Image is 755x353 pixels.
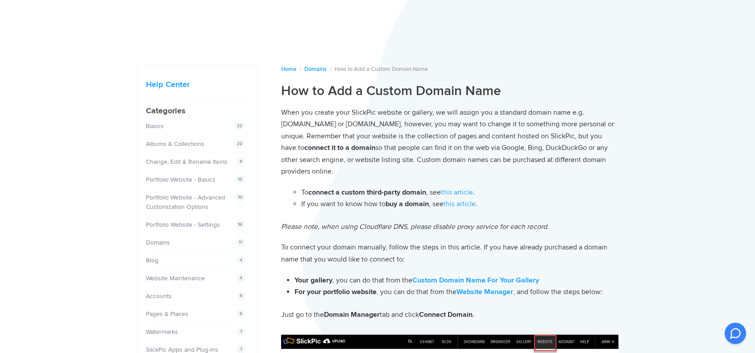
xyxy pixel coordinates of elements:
strong: Connect Domain [419,310,473,319]
a: Custom Domain Name For Your Gallery [412,276,539,286]
span: 8 [236,309,245,318]
span: 8 [236,291,245,300]
li: , you can do that from the , and follow the steps below: [295,286,618,298]
strong: Custom Domain Name For Your Gallery [412,276,539,285]
span: 16 [235,220,245,229]
a: Pages & Places [146,310,188,318]
strong: Website Manager [456,287,513,296]
span: How to Add a Custom Domain Name [335,66,428,73]
h4: Categories [146,105,248,117]
a: Domains [304,66,327,73]
strong: connect it to a domain [304,143,375,152]
p: Just go to the tab and click . [281,309,618,321]
span: 4 [236,256,245,265]
strong: Domain Manager [324,310,380,319]
a: Accounts [146,292,172,300]
span: 4 [236,274,245,282]
a: Albums & Collections [146,140,204,148]
span: / [299,66,301,73]
a: Basics [146,122,164,130]
span: 22 [234,121,245,130]
span: 10 [235,193,245,202]
li: To , see . [301,187,612,199]
strong: Your gallery [295,276,332,285]
a: this article [441,188,473,198]
span: 12 [235,175,245,184]
a: Watermarks [146,328,178,336]
p: When you create your SlickPic website or gallery, we will assign you a standard domain name e.g. ... [281,107,618,178]
li: , you can do that from the [295,274,618,287]
a: Home [281,66,296,73]
span: 11 [236,238,245,247]
span: 9 [236,157,245,166]
a: Website Manager [456,287,513,297]
a: this article [444,199,476,209]
span: 22 [234,139,245,148]
em: Please note, when using Cloudflare DNS, please disable proxy service for each record. [281,222,549,231]
a: Change, Edit & Rename Items [146,158,228,166]
span: / [330,66,332,73]
p: To connect your domain manually, follow the steps in this article. If you have already purchased ... [281,241,618,265]
a: Website Maintenance [146,274,205,282]
a: Domains [146,239,170,246]
h1: How to Add a Custom Domain Name [281,83,618,100]
a: Blog [146,257,158,264]
a: Help Center [146,79,190,89]
a: Portfolio Website - Advanced Customization Options [146,194,225,211]
a: Portfolio Website - Settings [146,221,220,228]
strong: connect a custom third-party domain [308,188,426,197]
strong: For your portfolio website [295,287,377,296]
li: If you want to know how to , see . [301,198,612,210]
strong: buy a domain [386,199,429,208]
a: Portfolio Website - Basics [146,176,216,183]
span: 7 [237,327,245,336]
